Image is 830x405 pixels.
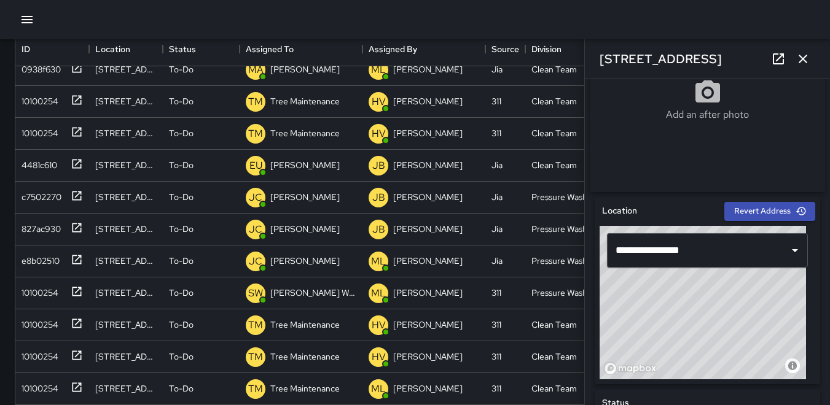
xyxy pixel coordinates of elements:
[95,191,157,203] div: 1073 Market Street
[270,127,340,139] p: Tree Maintenance
[248,318,263,333] p: TM
[249,254,262,269] p: JC
[270,159,340,171] p: [PERSON_NAME]
[531,223,596,235] div: Pressure Washing
[270,223,340,235] p: [PERSON_NAME]
[372,94,386,109] p: HV
[246,32,294,66] div: Assigned To
[17,186,61,203] div: c7502270
[95,255,157,267] div: 57 9th Street
[270,287,356,299] p: [PERSON_NAME] Weekly
[17,218,61,235] div: 827ac930
[372,318,386,333] p: HV
[371,63,386,77] p: ML
[369,32,417,66] div: Assigned By
[393,63,463,75] p: [PERSON_NAME]
[95,63,157,75] div: 1111 Market Street
[95,382,157,395] div: 550 Jessie Street
[491,95,501,107] div: 311
[531,382,577,395] div: Clean Team
[169,223,194,235] p: To-Do
[163,32,240,66] div: Status
[240,32,362,66] div: Assigned To
[393,223,463,235] p: [PERSON_NAME]
[525,32,602,66] div: Division
[249,222,262,237] p: JC
[491,382,501,395] div: 311
[393,159,463,171] p: [PERSON_NAME]
[95,32,130,66] div: Location
[270,318,340,331] p: Tree Maintenance
[371,286,386,301] p: ML
[249,158,262,173] p: EU
[531,287,596,299] div: Pressure Washing
[270,255,340,267] p: [PERSON_NAME]
[15,32,89,66] div: ID
[169,159,194,171] p: To-Do
[169,287,194,299] p: To-Do
[491,32,519,66] div: Source
[89,32,163,66] div: Location
[169,255,194,267] p: To-Do
[169,191,194,203] p: To-Do
[393,382,463,395] p: [PERSON_NAME]
[372,126,386,141] p: HV
[491,350,501,363] div: 311
[248,286,263,301] p: SW
[531,32,562,66] div: Division
[95,223,157,235] div: 1101 Market Street
[248,63,264,77] p: MA
[491,63,503,75] div: Jia
[169,318,194,331] p: To-Do
[393,318,463,331] p: [PERSON_NAME]
[491,191,503,203] div: Jia
[17,345,58,363] div: 10100254
[491,127,501,139] div: 311
[393,191,463,203] p: [PERSON_NAME]
[17,314,58,331] div: 10100254
[531,350,577,363] div: Clean Team
[169,127,194,139] p: To-Do
[491,223,503,235] div: Jia
[17,90,58,107] div: 10100254
[372,350,386,364] p: HV
[169,382,194,395] p: To-Do
[393,127,463,139] p: [PERSON_NAME]
[270,382,340,395] p: Tree Maintenance
[393,95,463,107] p: [PERSON_NAME]
[169,350,194,363] p: To-Do
[17,377,58,395] div: 10100254
[249,190,262,205] p: JC
[372,222,385,237] p: JB
[372,158,385,173] p: JB
[248,94,263,109] p: TM
[17,250,60,267] div: e8b02510
[270,350,340,363] p: Tree Maintenance
[95,318,157,331] div: 1005 Market Street
[22,32,30,66] div: ID
[531,63,577,75] div: Clean Team
[491,287,501,299] div: 311
[491,318,501,331] div: 311
[248,350,263,364] p: TM
[17,58,61,75] div: 0938f630
[362,32,485,66] div: Assigned By
[270,191,340,203] p: [PERSON_NAME]
[531,191,596,203] div: Pressure Washing
[531,318,577,331] div: Clean Team
[372,190,385,205] p: JB
[371,254,386,269] p: ML
[270,63,340,75] p: [PERSON_NAME]
[393,350,463,363] p: [PERSON_NAME]
[531,127,577,139] div: Clean Team
[95,159,157,171] div: 212 6th Street
[95,350,157,363] div: 1201 Market Street
[95,127,157,139] div: 444 Tehama Street
[169,32,196,66] div: Status
[491,159,503,171] div: Jia
[491,255,503,267] div: Jia
[95,95,157,107] div: 470 Clementina Street
[248,126,263,141] p: TM
[17,282,58,299] div: 10100254
[95,287,157,299] div: 1035 Market Street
